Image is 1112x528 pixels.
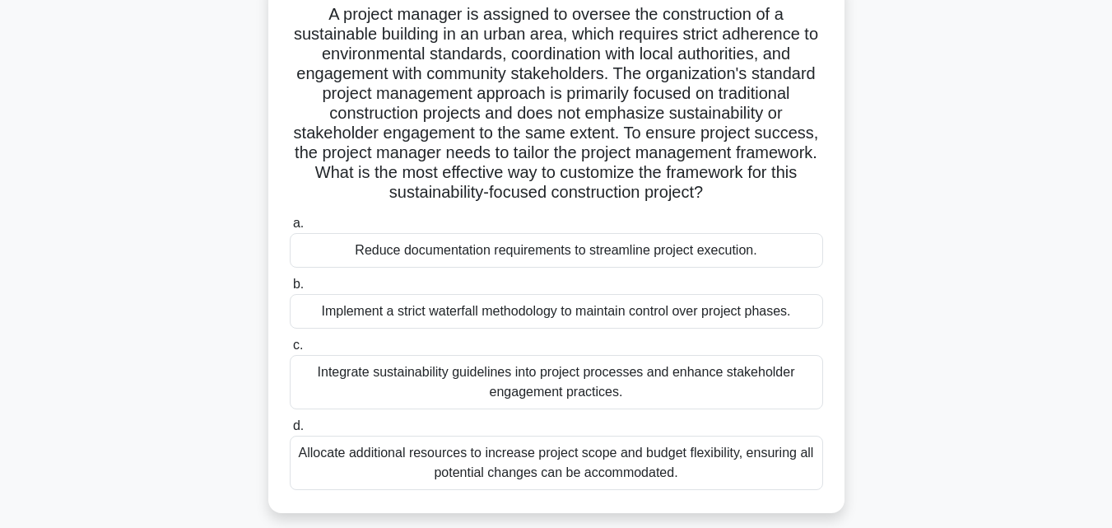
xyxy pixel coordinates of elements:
[293,338,303,352] span: c.
[290,233,823,268] div: Reduce documentation requirements to streamline project execution.
[293,216,304,230] span: a.
[288,4,825,203] h5: A project manager is assigned to oversee the construction of a sustainable building in an urban a...
[293,418,304,432] span: d.
[290,355,823,409] div: Integrate sustainability guidelines into project processes and enhance stakeholder engagement pra...
[290,294,823,329] div: Implement a strict waterfall methodology to maintain control over project phases.
[290,436,823,490] div: Allocate additional resources to increase project scope and budget flexibility, ensuring all pote...
[293,277,304,291] span: b.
